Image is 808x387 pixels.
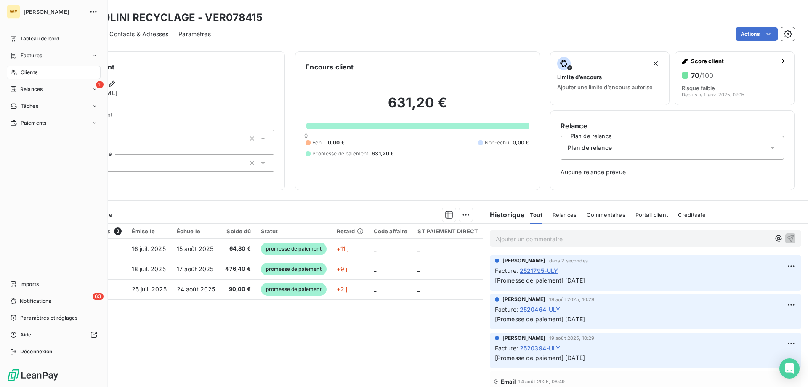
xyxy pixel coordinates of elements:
span: Portail client [635,211,668,218]
span: _ [374,286,376,293]
span: 631,20 € [372,150,394,157]
span: Creditsafe [678,211,706,218]
a: Imports [7,278,101,291]
div: ST PAIEMENT DIRECT [417,228,478,235]
span: Limite d’encours [557,74,602,80]
span: _ [417,265,420,272]
span: Imports [20,280,39,288]
span: Non-échu [485,139,509,147]
div: Statut [261,228,327,235]
span: Propriétés Client [68,111,274,123]
span: 1 [96,81,104,88]
span: 90,00 € [225,285,250,294]
span: promesse de paiement [261,283,327,296]
button: Actions [736,27,778,41]
span: Ajouter une limite d’encours autorisé [557,84,653,91]
span: _ [417,245,420,252]
span: Notifications [20,297,51,305]
a: Clients [7,66,101,79]
a: Tâches [7,99,101,113]
span: 2521795-ULY [520,266,558,275]
span: dans 2 secondes [549,258,588,263]
span: Commentaires [587,211,625,218]
span: 17 août 2025 [177,265,214,272]
span: +2 j [337,286,348,293]
span: 19 août 2025, 10:29 [549,336,595,341]
span: [Promesse de paiement] [DATE] [495,315,585,323]
button: Limite d’encoursAjouter une limite d’encours autorisé [550,51,670,105]
span: _ [417,286,420,293]
span: 3 [114,227,122,235]
h6: 70 [691,71,713,80]
span: 15 août 2025 [177,245,214,252]
a: Factures [7,49,101,62]
span: Paramètres [178,30,211,38]
span: +9 j [337,265,348,272]
span: Score client [691,58,776,64]
span: /100 [699,71,713,80]
span: 16 juil. 2025 [132,245,166,252]
span: 14 août 2025, 08:49 [518,379,565,384]
span: Facture : [495,266,518,275]
span: +11 j [337,245,349,252]
span: [Promesse de paiement] [DATE] [495,354,585,361]
span: Paramètres et réglages [20,314,77,322]
div: Échue le [177,228,215,235]
span: 19 août 2025, 10:29 [549,297,595,302]
a: 1Relances [7,83,101,96]
h6: Relance [561,121,784,131]
span: Depuis le 1 janv. 2025, 09:15 [682,92,744,97]
span: [PERSON_NAME] [24,8,84,15]
span: Promesse de paiement [312,150,368,157]
span: Email [501,378,516,385]
h2: 631,20 € [306,94,529,120]
span: Facture : [495,305,518,314]
h6: Encours client [306,62,353,72]
span: Échu [312,139,324,147]
span: Plan de relance [568,144,612,152]
span: Facture : [495,344,518,352]
span: Factures [21,52,42,59]
h6: Historique [483,210,525,220]
div: Émise le [132,228,167,235]
span: 2520394-ULY [520,344,561,352]
div: Code affaire [374,228,408,235]
span: Tableau de bord [20,35,59,43]
span: promesse de paiement [261,243,327,255]
span: promesse de paiement [261,263,327,275]
a: Tableau de bord [7,32,101,45]
span: Contacts & Adresses [109,30,168,38]
div: Solde dû [225,228,250,235]
h6: Informations client [51,62,274,72]
span: Tout [530,211,542,218]
span: 476,40 € [225,265,250,273]
span: Tâches [21,102,38,110]
a: Paiements [7,116,101,130]
h3: VERDOLINI RECYCLAGE - VER078415 [74,10,263,25]
span: 24 août 2025 [177,286,215,293]
span: Clients [21,69,37,76]
span: _ [374,245,376,252]
div: Retard [337,228,364,235]
span: Paiements [21,119,46,127]
button: Score client70/100Risque faibleDepuis le 1 janv. 2025, 09:15 [675,51,795,105]
span: 18 juil. 2025 [132,265,166,272]
span: Déconnexion [20,348,53,355]
span: [PERSON_NAME] [502,257,546,264]
span: 63 [93,293,104,300]
a: Paramètres et réglages [7,311,101,325]
div: Open Intercom Messenger [779,358,800,379]
span: Relances [20,85,43,93]
span: [PERSON_NAME] [502,334,546,342]
span: _ [374,265,376,272]
span: 0,00 € [513,139,529,147]
span: 0,00 € [328,139,345,147]
span: [Promesse de paiement] [DATE] [495,277,585,284]
span: Aide [20,331,32,339]
img: Logo LeanPay [7,368,59,382]
span: Risque faible [682,85,715,91]
span: [PERSON_NAME] [502,296,546,303]
div: WE [7,5,20,19]
span: 0 [304,132,308,139]
span: 2520464-ULY [520,305,561,314]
